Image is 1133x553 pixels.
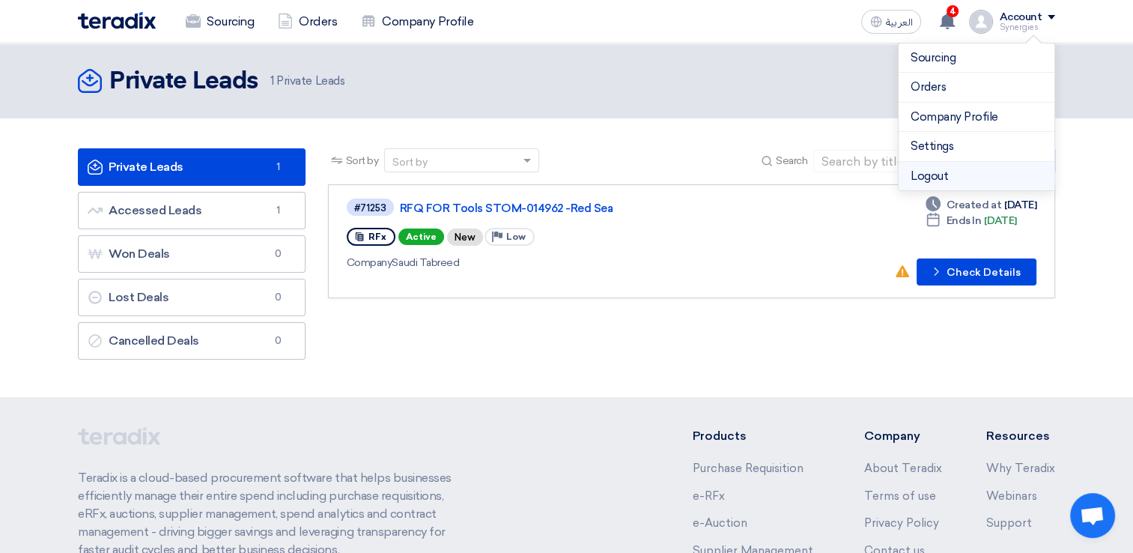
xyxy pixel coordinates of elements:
a: Lost Deals0 [78,279,306,316]
span: Sort by [346,153,379,169]
li: Logout [899,162,1054,191]
button: العربية [861,10,921,34]
li: Company [863,427,941,445]
span: 1 [270,74,274,88]
a: Private Leads1 [78,148,306,186]
span: 0 [269,290,287,305]
a: Company Profile [911,109,1042,126]
div: Sort by [392,154,428,170]
img: profile_test.png [969,10,993,34]
span: Search [776,153,807,169]
a: Orders [911,79,1042,96]
span: Ends In [947,213,982,229]
a: Privacy Policy [863,516,938,530]
div: Saudi Tabreed [347,255,777,271]
img: Teradix logo [78,12,156,29]
span: 1 [269,203,287,218]
a: Sourcing [911,49,1042,67]
span: Low [506,232,526,242]
a: e-RFx [693,489,725,503]
span: Company [347,256,392,269]
li: Products [693,427,819,445]
a: RFQ FOR Tools STOM-014962 -Red Sea [400,202,774,215]
span: RFx [368,232,386,242]
a: e-Auction [693,516,747,530]
div: New [447,229,483,246]
a: Purchase Requisition [693,462,804,475]
a: Support [986,516,1032,530]
span: 0 [269,333,287,348]
a: Terms of use [863,489,935,503]
div: Account [999,11,1042,24]
a: About Teradix [863,462,941,475]
span: Private Leads [270,73,344,90]
span: Active [398,229,444,245]
li: Resources [986,427,1055,445]
span: Created at [947,197,1001,213]
a: Company Profile [349,5,485,38]
span: العربية [885,17,912,28]
a: Open chat [1070,493,1115,538]
a: Webinars [986,489,1037,503]
span: 0 [269,247,287,262]
a: Orders [266,5,349,38]
button: Check Details [917,259,1036,285]
input: Search by title or reference number [813,150,1023,172]
div: Synergies [999,23,1055,31]
a: Accessed Leads1 [78,192,306,229]
div: #71253 [354,203,386,213]
div: [DATE] [926,197,1036,213]
a: Cancelled Deals0 [78,322,306,360]
a: Settings [911,138,1042,155]
a: Sourcing [174,5,266,38]
span: 1 [269,160,287,175]
h2: Private Leads [109,67,258,97]
div: [DATE] [926,213,1017,229]
a: Won Deals0 [78,235,306,273]
span: 4 [947,5,959,17]
a: Why Teradix [986,462,1055,475]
